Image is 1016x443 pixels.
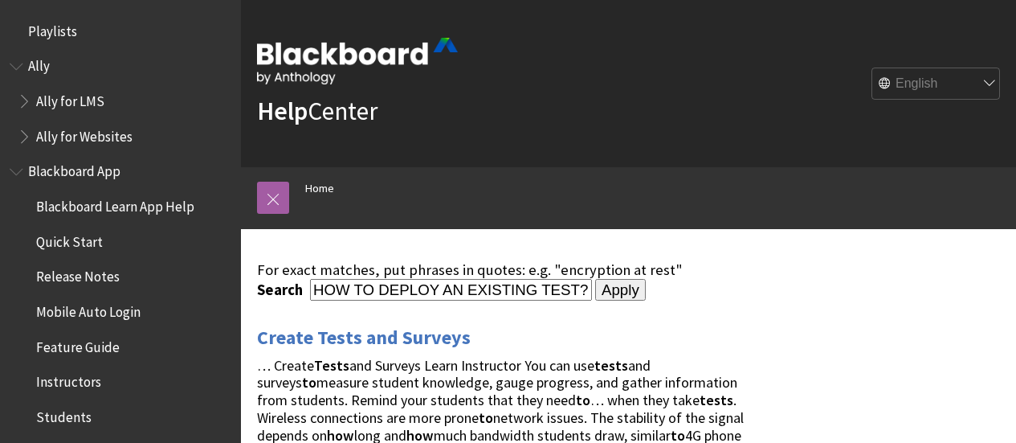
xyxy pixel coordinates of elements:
[36,369,101,391] span: Instructors
[257,261,762,279] div: For exact matches, put phrases in quotes: e.g. "encryption at rest"
[257,325,471,351] a: Create Tests and Surveys
[305,178,334,199] a: Home
[257,95,308,127] strong: Help
[28,53,50,75] span: Ally
[257,281,307,299] label: Search
[872,68,1001,100] select: Site Language Selector
[576,391,590,409] strong: to
[28,158,120,180] span: Blackboard App
[594,356,628,375] strong: tests
[479,408,493,427] strong: to
[10,53,231,150] nav: Book outline for Anthology Ally Help
[36,228,103,250] span: Quick Start
[36,123,133,145] span: Ally for Websites
[36,88,104,109] span: Ally for LMS
[257,38,458,84] img: Blackboard by Anthology
[36,404,92,425] span: Students
[10,18,231,45] nav: Book outline for Playlists
[700,391,733,409] strong: tests
[302,373,316,392] strong: to
[36,264,120,285] span: Release Notes
[314,356,349,375] strong: Tests
[36,334,120,355] span: Feature Guide
[595,279,646,301] input: Apply
[28,18,77,39] span: Playlists
[36,298,141,320] span: Mobile Auto Login
[257,95,377,127] a: HelpCenter
[36,193,194,215] span: Blackboard Learn App Help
